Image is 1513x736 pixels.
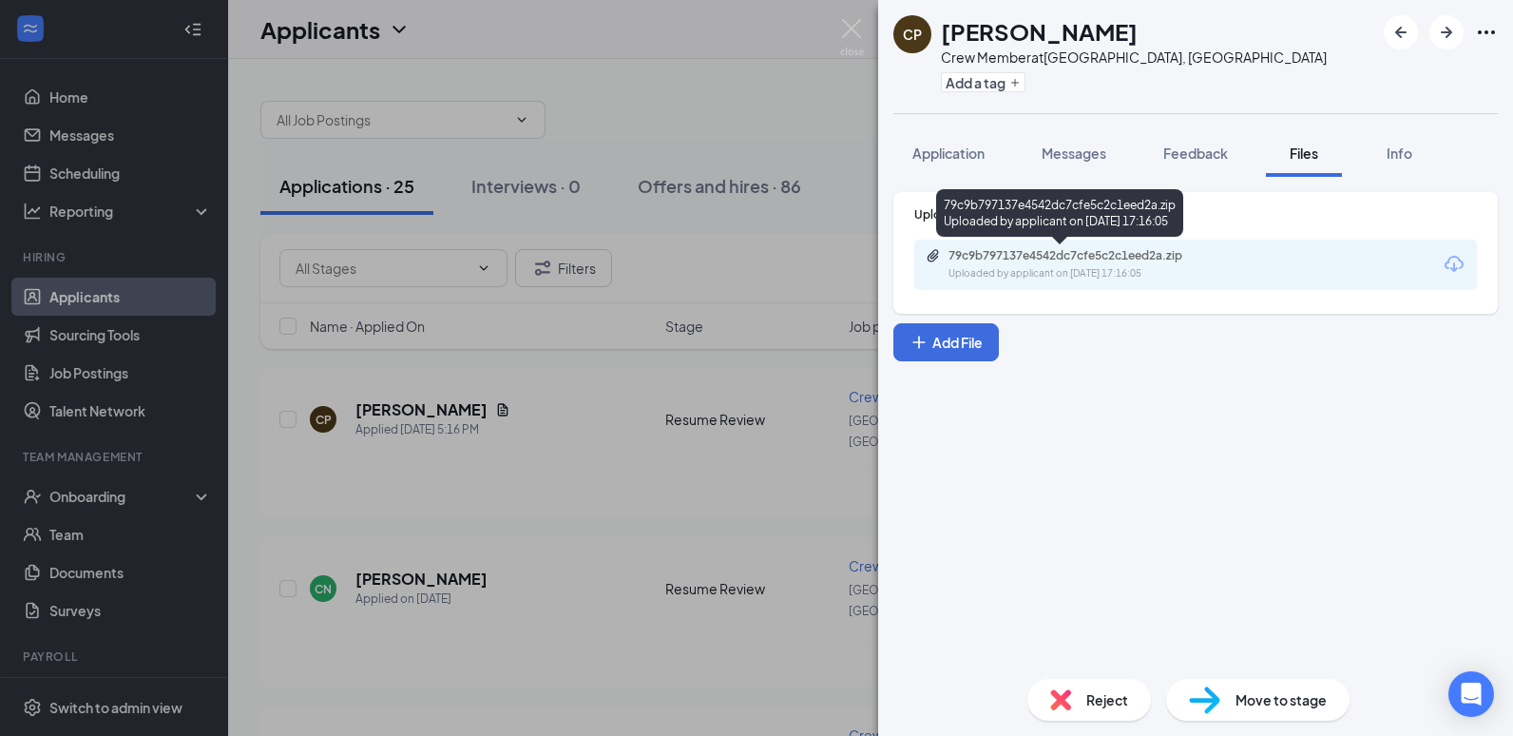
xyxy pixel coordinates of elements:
span: Application [912,145,985,162]
span: Info [1387,145,1412,162]
svg: ArrowRight [1435,21,1458,44]
svg: Paperclip [926,248,941,263]
div: Upload Resume [914,206,1477,223]
div: Crew Member at [GEOGRAPHIC_DATA], [GEOGRAPHIC_DATA] [941,48,1327,67]
svg: Plus [910,333,929,352]
span: Messages [1042,145,1106,162]
svg: Plus [1009,77,1021,88]
div: Open Intercom Messenger [1448,671,1494,717]
button: PlusAdd a tag [941,72,1025,92]
button: ArrowRight [1429,15,1464,49]
a: Paperclip79c9b797137e4542dc7cfe5c2c1eed2a.zipUploaded by applicant on [DATE] 17:16:05 [926,248,1234,281]
svg: Download [1443,253,1465,276]
h1: [PERSON_NAME] [941,15,1138,48]
div: CP [903,25,922,44]
span: Move to stage [1235,689,1327,710]
span: Reject [1086,689,1128,710]
div: 79c9b797137e4542dc7cfe5c2c1eed2a.zip Uploaded by applicant on [DATE] 17:16:05 [936,189,1183,237]
svg: ArrowLeftNew [1389,21,1412,44]
button: ArrowLeftNew [1384,15,1418,49]
span: Feedback [1163,145,1228,162]
div: Uploaded by applicant on [DATE] 17:16:05 [948,266,1234,281]
svg: Ellipses [1475,21,1498,44]
div: 79c9b797137e4542dc7cfe5c2c1eed2a.zip [948,248,1215,263]
button: Add FilePlus [893,323,999,361]
span: Files [1290,145,1318,162]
